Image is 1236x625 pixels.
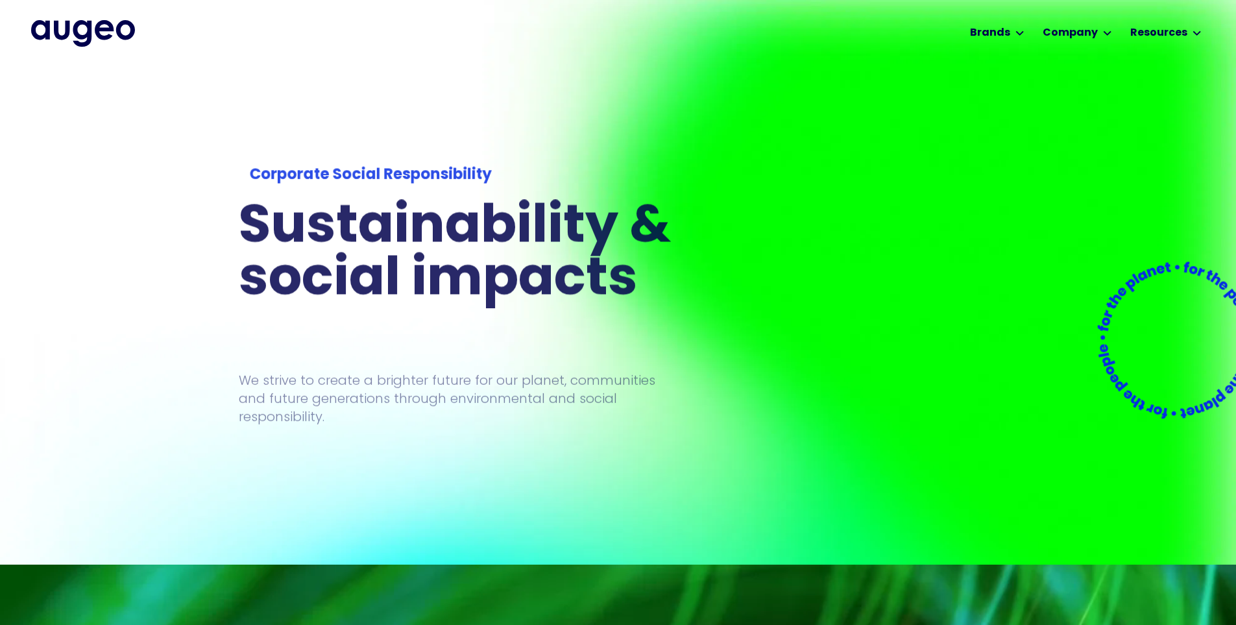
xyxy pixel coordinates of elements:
h1: Sustainability & social impacts [239,202,799,308]
p: We strive to create a brighter future for our planet, communities and future generations through ... [239,371,685,426]
div: Brands [970,25,1010,41]
strong: Corporate Social Responsibility [249,168,491,183]
div: Resources [1130,25,1187,41]
a: home [31,20,135,46]
div: Company [1043,25,1098,41]
img: Augeo's full logo in midnight blue. [31,20,135,46]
